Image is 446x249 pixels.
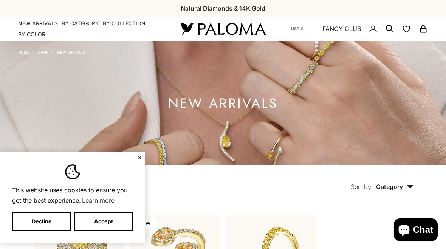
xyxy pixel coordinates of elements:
[57,50,85,54] a: NEW ARRIVALS
[18,20,163,38] nav: Primary navigation
[18,48,85,54] nav: Breadcrumb
[81,195,116,206] a: Learn more
[38,50,48,54] a: Shop
[12,186,133,206] span: This website uses cookies to ensure you get the best experience.
[103,20,146,27] summary: By Collection
[168,99,278,108] h1: NEW ARRIVALS
[137,155,142,160] button: Close
[181,3,265,13] p: Natural Diamonds & 14K Gold
[62,20,99,27] summary: By Category
[291,17,428,41] nav: Secondary navigation
[291,25,304,32] span: USD $
[74,212,133,231] button: Accept
[322,24,361,34] a: FANCY CLUB
[376,183,413,190] span: Category
[18,50,29,54] a: Home
[18,20,58,27] a: NEW ARRIVALS
[351,183,373,190] span: Sort by:
[291,25,311,32] button: USD $
[12,212,71,231] button: Decline
[333,165,431,197] button: Sort by: Category
[392,218,440,243] inbox-online-store-chat: Shopify online store chat
[65,164,80,179] img: Cookie banner
[18,31,45,38] summary: By Color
